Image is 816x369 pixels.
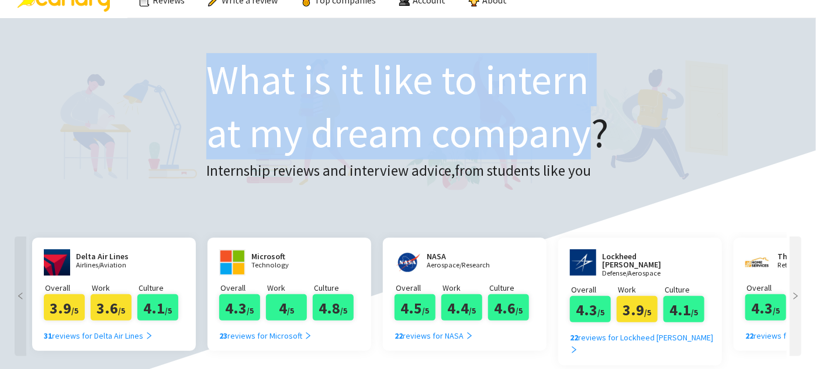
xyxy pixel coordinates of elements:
span: /5 [423,305,430,316]
span: right [145,332,153,340]
p: Culture [665,283,710,296]
p: Work [267,281,313,294]
span: /5 [773,305,780,316]
p: Overall [571,283,617,296]
h1: What is it like to intern [206,53,608,159]
img: www.lockheedmartin.com [570,249,596,276]
span: /5 [341,305,348,316]
b: 22 [570,332,578,343]
span: right [790,292,801,300]
p: Overall [396,281,441,294]
div: 4.3 [570,296,611,322]
b: 22 [395,330,403,341]
div: 4.3 [219,294,260,321]
p: Culture [139,281,184,294]
div: 4.4 [441,294,482,321]
span: right [465,332,473,340]
div: 4.1 [663,296,704,322]
div: 3.6 [91,294,132,321]
h2: Lockheed [PERSON_NAME] [602,252,690,269]
p: Work [92,281,137,294]
div: 4 [266,294,307,321]
img: www.microsoft.com [219,249,246,276]
p: Work [618,283,663,296]
a: 23reviews for Microsoft right [219,321,312,342]
div: reviews for Delta Air Lines [44,329,153,342]
p: Technology [251,262,321,269]
span: right [304,332,312,340]
a: 22reviews for Lockheed [PERSON_NAME] right [570,322,719,357]
span: /5 [691,307,699,318]
p: Overall [746,281,792,294]
h3: Internship reviews and interview advice, from students like you [206,159,608,183]
div: 3.9 [617,296,658,322]
div: 4.6 [488,294,529,321]
b: 31 [44,330,52,341]
span: /5 [516,305,523,316]
div: 3.9 [44,294,85,321]
a: 31reviews for Delta Air Lines right [44,321,153,342]
span: /5 [165,305,172,316]
span: /5 [247,305,254,316]
div: 4.5 [395,294,435,321]
h2: NASA [427,252,497,260]
b: 23 [219,330,227,341]
a: 22reviews for NASA right [395,321,473,342]
div: 4.1 [137,294,178,321]
span: right [570,346,578,354]
span: /5 [72,305,79,316]
span: left [15,292,26,300]
div: 4.8 [313,294,354,321]
p: Aerospace/Research [427,262,497,269]
div: reviews for NASA [395,329,473,342]
p: Culture [314,281,359,294]
h2: Microsoft [251,252,321,260]
p: Work [442,281,488,294]
span: /5 [645,307,652,318]
p: Overall [45,281,91,294]
span: /5 [469,305,476,316]
p: Airlines/Aviation [76,262,146,269]
div: reviews for Lockheed [PERSON_NAME] [570,331,719,357]
p: Overall [220,281,266,294]
span: /5 [287,305,294,316]
div: 4.3 [745,294,786,321]
img: nasa.gov [395,249,421,276]
p: Culture [489,281,535,294]
b: 22 [745,330,753,341]
p: Defense/Aerospace [602,270,690,277]
div: reviews for Microsoft [219,329,312,342]
span: /5 [119,305,126,316]
span: /5 [598,307,605,318]
span: at my dream company? [206,107,608,158]
h2: Delta Air Lines [76,252,146,260]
